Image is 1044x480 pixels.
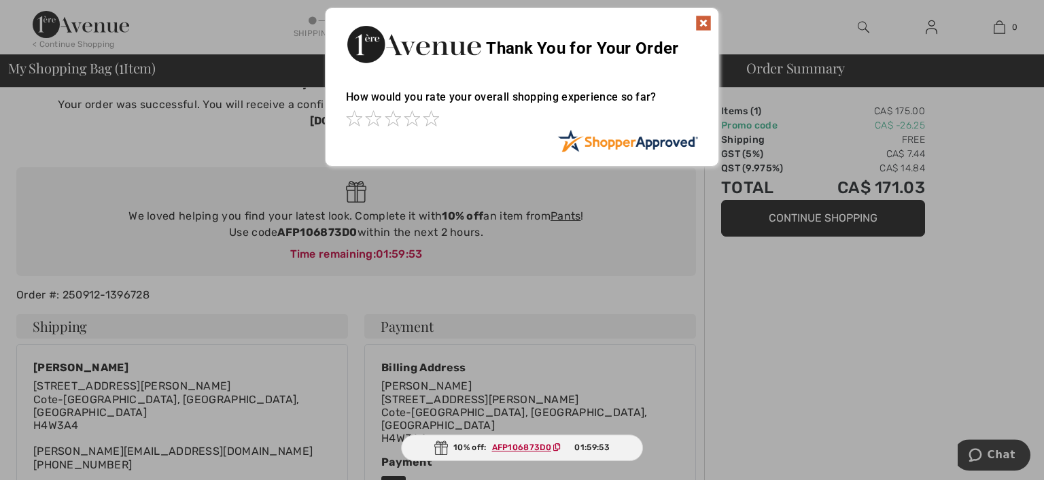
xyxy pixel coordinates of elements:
[492,443,551,452] ins: AFP106873D0
[574,441,609,453] span: 01:59:53
[346,77,698,129] div: How would you rate your overall shopping experience so far?
[695,15,712,31] img: x
[346,22,482,67] img: Thank You for Your Order
[401,434,643,461] div: 10% off:
[434,441,448,455] img: Gift.svg
[30,10,58,22] span: Chat
[486,39,678,58] span: Thank You for Your Order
